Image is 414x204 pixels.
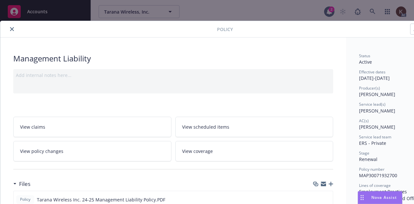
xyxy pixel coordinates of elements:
[359,102,386,107] span: Service lead(s)
[359,124,395,130] span: [PERSON_NAME]
[359,140,386,146] span: ERS - Private
[8,25,16,33] button: close
[13,53,333,64] div: Management Liability
[359,59,372,65] span: Active
[359,91,395,97] span: [PERSON_NAME]
[324,196,330,203] button: preview file
[314,196,319,203] button: download file
[182,148,213,155] span: View coverage
[13,141,171,161] a: View policy changes
[13,117,171,137] a: View claims
[19,180,30,188] h3: Files
[16,72,331,79] div: Add internal notes here...
[359,166,385,172] span: Policy number
[359,172,397,178] span: MAP30071932700
[20,148,63,155] span: View policy changes
[19,197,32,202] span: Policy
[13,180,30,188] div: Files
[359,118,369,123] span: AC(s)
[358,191,402,204] button: Nova Assist
[359,69,386,75] span: Effective dates
[371,195,397,200] span: Nova Assist
[20,123,45,130] span: View claims
[359,134,391,140] span: Service lead team
[359,108,395,114] span: [PERSON_NAME]
[175,117,333,137] a: View scheduled items
[217,26,233,33] span: Policy
[175,141,333,161] a: View coverage
[359,183,391,188] span: Lines of coverage
[182,123,229,130] span: View scheduled items
[358,191,366,204] div: Drag to move
[359,150,369,156] span: Stage
[359,85,380,91] span: Producer(s)
[359,156,377,162] span: Renewal
[359,53,370,59] span: Status
[359,188,408,201] span: Employment Practices Liability
[37,196,165,203] span: Tarana Wireless Inc. 24-25 Management Liability Policy.PDF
